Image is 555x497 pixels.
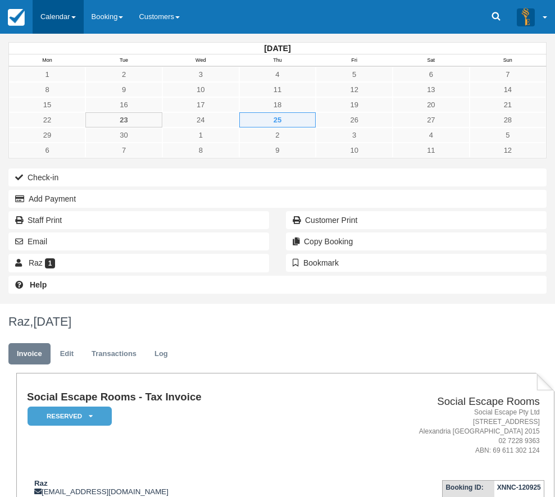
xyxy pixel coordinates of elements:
th: Thu [239,54,316,67]
a: 8 [162,143,239,158]
em: Reserved [28,407,112,426]
a: 3 [316,127,393,143]
th: Mon [9,54,86,67]
a: 12 [316,82,393,97]
strong: Raz [34,479,48,487]
a: 19 [316,97,393,112]
button: Bookmark [286,254,547,272]
th: Booking ID: [443,481,494,495]
a: 30 [85,127,162,143]
b: Help [30,280,47,289]
a: 1 [162,127,239,143]
a: 1 [9,67,85,82]
a: Reserved [27,406,108,427]
a: 24 [162,112,239,127]
button: Add Payment [8,190,547,208]
a: 11 [393,143,470,158]
a: 26 [316,112,393,127]
a: 28 [470,112,546,127]
a: 18 [239,97,316,112]
a: 22 [9,112,85,127]
a: 10 [162,82,239,97]
h2: Social Escape Rooms [328,396,540,408]
h1: Raz, [8,315,547,329]
button: Check-in [8,168,547,186]
th: Tue [85,54,162,67]
th: Wed [162,54,239,67]
a: 11 [239,82,316,97]
a: 7 [470,67,546,82]
a: Raz 1 [8,254,269,272]
h1: Social Escape Rooms - Tax Invoice [27,391,324,403]
a: 5 [316,67,393,82]
a: 3 [162,67,239,82]
a: Customer Print [286,211,547,229]
span: 1 [45,258,56,268]
a: Staff Print [8,211,269,229]
a: 7 [85,143,162,158]
a: 29 [9,127,85,143]
a: 25 [239,112,316,127]
a: 21 [470,97,546,112]
a: Transactions [83,343,145,365]
th: Fri [316,54,393,67]
th: Sun [470,54,547,67]
a: 9 [85,82,162,97]
a: Log [146,343,176,365]
th: Sat [393,54,470,67]
button: Copy Booking [286,232,547,250]
a: 23 [85,112,162,127]
strong: XNNC-120925 [497,484,541,491]
a: 4 [239,67,316,82]
a: 6 [9,143,85,158]
a: 17 [162,97,239,112]
span: Raz [29,258,43,267]
span: [DATE] [33,314,71,329]
a: 9 [239,143,316,158]
a: 4 [393,127,470,143]
a: 2 [239,127,316,143]
address: Social Escape Pty Ltd [STREET_ADDRESS] Alexandria [GEOGRAPHIC_DATA] 2015 02 7228 9363 ABN: 69 611... [328,408,540,456]
a: 16 [85,97,162,112]
img: A3 [517,8,535,26]
strong: [DATE] [264,44,290,53]
a: 10 [316,143,393,158]
a: Edit [52,343,82,365]
a: 20 [393,97,470,112]
a: Help [8,276,547,294]
a: 12 [470,143,546,158]
a: 27 [393,112,470,127]
button: Email [8,232,269,250]
a: 6 [393,67,470,82]
a: 14 [470,82,546,97]
a: 15 [9,97,85,112]
a: 13 [393,82,470,97]
a: 2 [85,67,162,82]
a: Invoice [8,343,51,365]
a: 8 [9,82,85,97]
img: checkfront-main-nav-mini-logo.png [8,9,25,26]
a: 5 [470,127,546,143]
